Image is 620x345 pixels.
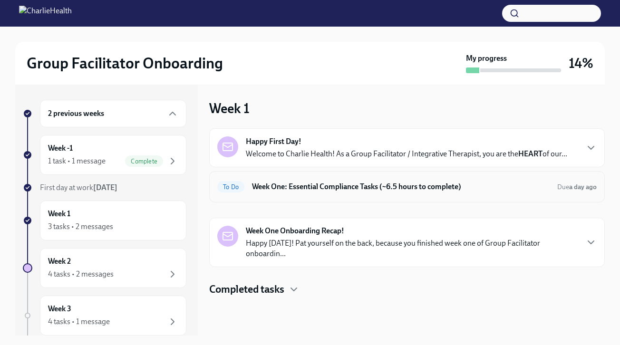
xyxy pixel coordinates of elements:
[40,100,186,127] div: 2 previous weeks
[246,238,578,259] p: Happy [DATE]! Pat yourself on the back, because you finished week one of Group Facilitator onboar...
[217,179,597,194] a: To DoWeek One: Essential Compliance Tasks (~6.5 hours to complete)Duea day ago
[569,55,593,72] h3: 14%
[209,282,605,297] div: Completed tasks
[93,183,117,192] strong: [DATE]
[246,226,344,236] strong: Week One Onboarding Recap!
[252,182,550,192] h6: Week One: Essential Compliance Tasks (~6.5 hours to complete)
[48,304,71,314] h6: Week 3
[246,149,567,159] p: Welcome to Charlie Health! As a Group Facilitator / Integrative Therapist, you are the of our...
[48,143,73,153] h6: Week -1
[557,183,597,191] span: Due
[125,158,163,165] span: Complete
[518,149,542,158] strong: HEART
[40,183,117,192] span: First day at work
[466,53,507,64] strong: My progress
[23,135,186,175] a: Week -11 task • 1 messageComplete
[246,136,301,147] strong: Happy First Day!
[23,201,186,240] a: Week 13 tasks • 2 messages
[209,100,250,117] h3: Week 1
[557,182,597,192] span: September 15th, 2025 10:00
[48,269,114,279] div: 4 tasks • 2 messages
[48,156,106,166] div: 1 task • 1 message
[48,256,71,267] h6: Week 2
[23,296,186,335] a: Week 34 tasks • 1 message
[569,183,597,191] strong: a day ago
[217,183,244,191] span: To Do
[48,221,113,232] div: 3 tasks • 2 messages
[23,248,186,288] a: Week 24 tasks • 2 messages
[48,108,104,119] h6: 2 previous weeks
[19,6,72,21] img: CharlieHealth
[27,54,223,73] h2: Group Facilitator Onboarding
[48,209,70,219] h6: Week 1
[209,282,284,297] h4: Completed tasks
[48,316,110,327] div: 4 tasks • 1 message
[23,182,186,193] a: First day at work[DATE]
